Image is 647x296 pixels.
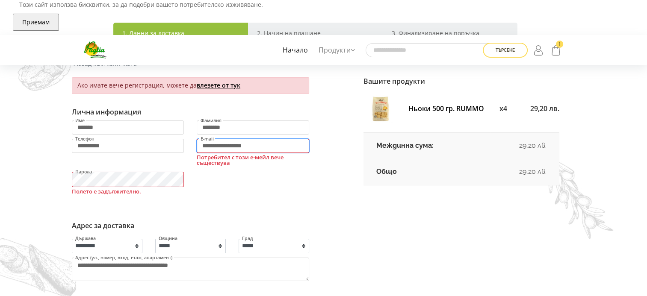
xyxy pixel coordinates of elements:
[72,189,184,194] label: Полето е задължително.
[408,104,484,113] a: Ньоки 500 гр. RUMMO
[13,14,59,31] button: Приемам
[72,222,309,230] h6: Адрес за доставка
[499,104,507,113] span: x4
[363,133,485,159] td: Междинна сума:
[197,155,309,166] label: Потребител с този е-мейл вече съществува
[75,118,85,123] label: Име
[530,104,559,113] span: 29,20 лв.
[158,236,178,241] label: Община
[200,137,214,141] label: E-mail
[200,118,222,123] label: Фамилия
[556,41,563,48] span: 1
[537,140,613,239] img: demo
[18,48,71,91] img: demo
[366,43,494,57] input: Търсене в сайта
[367,95,394,123] img: nyoki-di-patate-500-gr-rummo-thumb.jpg
[483,43,528,58] button: Търсене
[316,41,357,60] a: Продукти
[72,108,309,116] h6: Лична информация
[281,41,310,60] a: Начало
[363,159,485,185] td: Общо
[72,77,309,94] div: Ако имате вече регистрация, можете да
[75,137,95,141] label: Телефон
[75,170,92,174] label: Парола
[363,77,559,85] h6: Вашите продукти
[485,159,559,185] td: 29,20 лв.
[549,42,563,58] a: 1
[75,236,96,241] label: Държава
[242,236,254,241] label: Град
[532,42,547,58] a: Login
[485,133,559,159] td: 29,20 лв.
[75,255,173,260] label: Адрес (ул., номер, вход, етаж, апартамент)
[197,81,240,89] a: влезете от тук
